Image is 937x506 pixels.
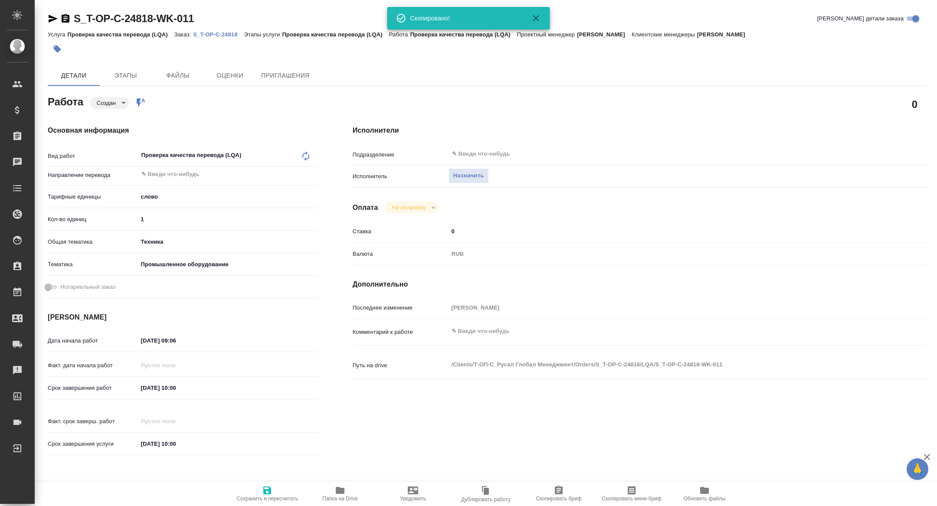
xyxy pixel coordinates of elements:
[48,13,58,24] button: Скопировать ссылку для ЯМессенджера
[400,496,426,502] span: Уведомить
[517,31,577,38] p: Проектный менеджер
[389,31,410,38] p: Работа
[875,153,877,155] button: Open
[138,415,214,428] input: Пустое поле
[138,334,214,347] input: ✎ Введи что-нибудь
[353,304,449,312] p: Последнее изменение
[48,31,67,38] p: Услуга
[138,382,214,394] input: ✎ Введи что-нибудь
[48,238,138,246] p: Общая тематика
[353,150,449,159] p: Подразделение
[48,336,138,345] p: Дата начала работ
[577,31,632,38] p: [PERSON_NAME]
[236,496,298,502] span: Сохранить и пересчитать
[449,482,522,506] button: Дублировать работу
[53,70,95,81] span: Детали
[353,279,927,290] h4: Дополнительно
[138,213,318,225] input: ✎ Введи что-нибудь
[595,482,668,506] button: Скопировать мини-бриф
[697,31,752,38] p: [PERSON_NAME]
[449,225,880,238] input: ✎ Введи что-нибудь
[353,361,449,370] p: Путь на drive
[313,173,315,175] button: Open
[141,169,286,180] input: ✎ Введи что-нибудь
[912,97,917,111] h2: 0
[353,328,449,336] p: Комментарий к работе
[48,39,67,59] button: Добавить тэг
[138,235,318,249] div: Техника
[353,250,449,258] p: Валюта
[105,70,147,81] span: Этапы
[410,14,519,23] div: Скопировано!
[453,171,484,181] span: Назначить
[353,172,449,181] p: Исполнитель
[244,31,282,38] p: Этапы услуги
[602,496,661,502] span: Скопировать мини-бриф
[353,202,378,213] h4: Оплата
[138,189,318,204] div: слово
[138,437,214,450] input: ✎ Введи что-нибудь
[157,70,199,81] span: Файлы
[193,31,244,38] p: S_T-OP-C-24818
[74,13,194,24] a: S_T-OP-C-24818-WK-011
[449,301,880,314] input: Пустое поле
[48,417,138,426] p: Факт. срок заверш. работ
[449,247,880,261] div: RUB
[410,31,517,38] p: Проверка качества перевода (LQA)
[817,14,904,23] span: [PERSON_NAME] детали заказа
[449,357,880,372] textarea: /Clients/Т-ОП-С_Русал Глобал Менеджмент/Orders/S_T-OP-C-24818/LQA/S_T-OP-C-24818-WK-011
[684,496,726,502] span: Обновить файлы
[261,70,310,81] span: Приглашения
[67,31,174,38] p: Проверка качества перевода (LQA)
[48,361,138,370] p: Факт. дата начала работ
[60,283,115,291] span: Нотариальный заказ
[48,312,318,323] h4: [PERSON_NAME]
[174,31,193,38] p: Заказ:
[526,13,547,23] button: Закрыть
[304,482,377,506] button: Папка на Drive
[90,97,129,109] div: Создан
[353,227,449,236] p: Ставка
[48,193,138,201] p: Тарифные единицы
[632,31,697,38] p: Клиентские менеджеры
[461,496,511,503] span: Дублировать работу
[522,482,595,506] button: Скопировать бриф
[536,496,581,502] span: Скопировать бриф
[138,257,318,272] div: Промышленное оборудование
[48,93,83,109] h2: Работа
[282,31,389,38] p: Проверка качества перевода (LQA)
[60,13,71,24] button: Скопировать ссылку
[910,460,925,478] span: 🙏
[48,125,318,136] h4: Основная информация
[907,458,928,480] button: 🙏
[209,70,251,81] span: Оценки
[231,482,304,506] button: Сохранить и пересчитать
[48,215,138,224] p: Кол-во единиц
[48,260,138,269] p: Тематика
[353,125,927,136] h4: Исполнители
[377,482,449,506] button: Уведомить
[48,440,138,448] p: Срок завершения услуги
[385,202,438,213] div: Создан
[94,99,118,107] button: Создан
[451,149,848,159] input: ✎ Введи что-нибудь
[138,359,214,372] input: Пустое поле
[48,152,138,160] p: Вид работ
[389,204,428,211] button: Не оплачена
[48,384,138,392] p: Срок завершения работ
[322,496,358,502] span: Папка на Drive
[449,168,489,183] button: Назначить
[193,30,244,38] a: S_T-OP-C-24818
[668,482,741,506] button: Обновить файлы
[48,171,138,180] p: Направление перевода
